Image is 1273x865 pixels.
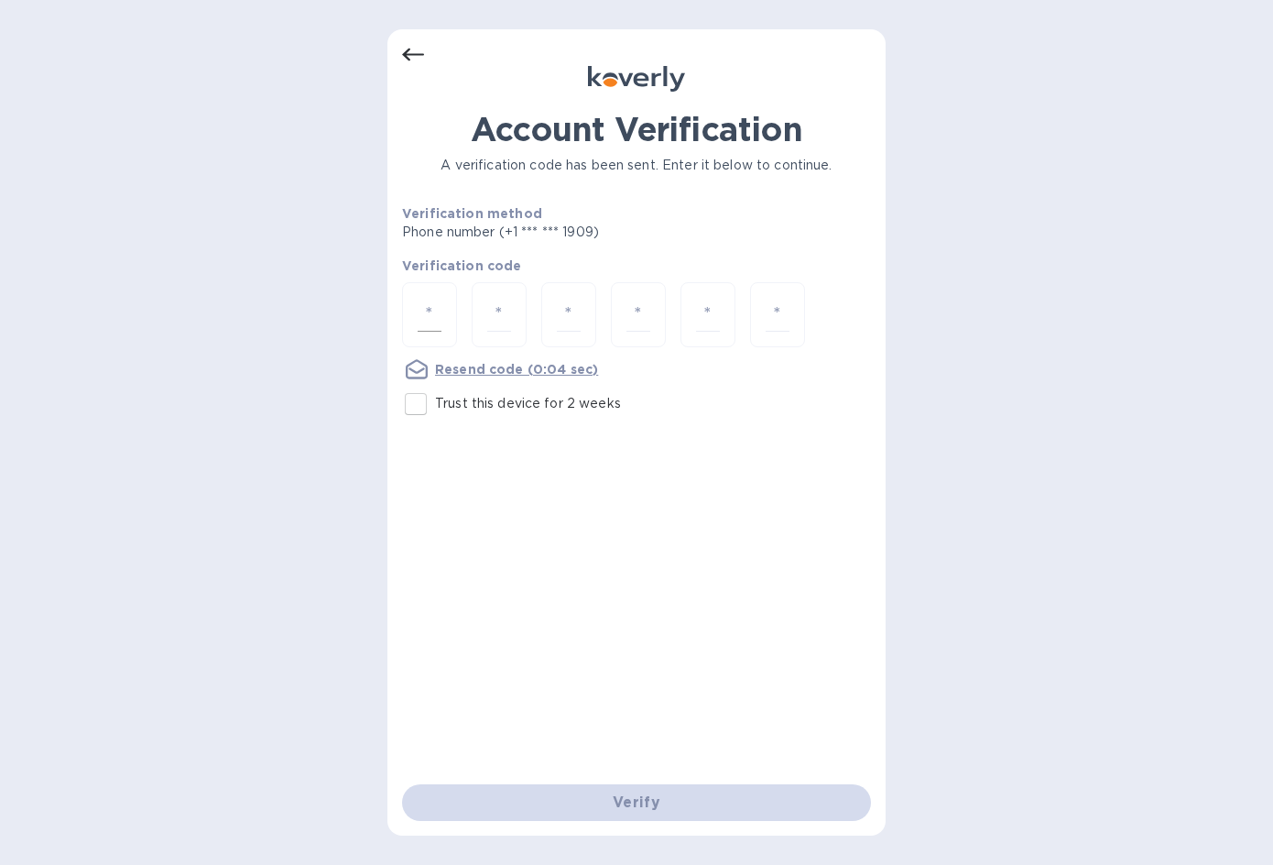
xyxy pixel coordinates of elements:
b: Verification method [402,206,542,221]
h1: Account Verification [402,110,871,148]
p: Verification code [402,257,871,275]
p: Trust this device for 2 weeks [435,394,621,413]
p: Phone number (+1 *** *** 1909) [402,223,739,242]
p: A verification code has been sent. Enter it below to continue. [402,156,871,175]
u: Resend code (0:04 sec) [435,362,598,377]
